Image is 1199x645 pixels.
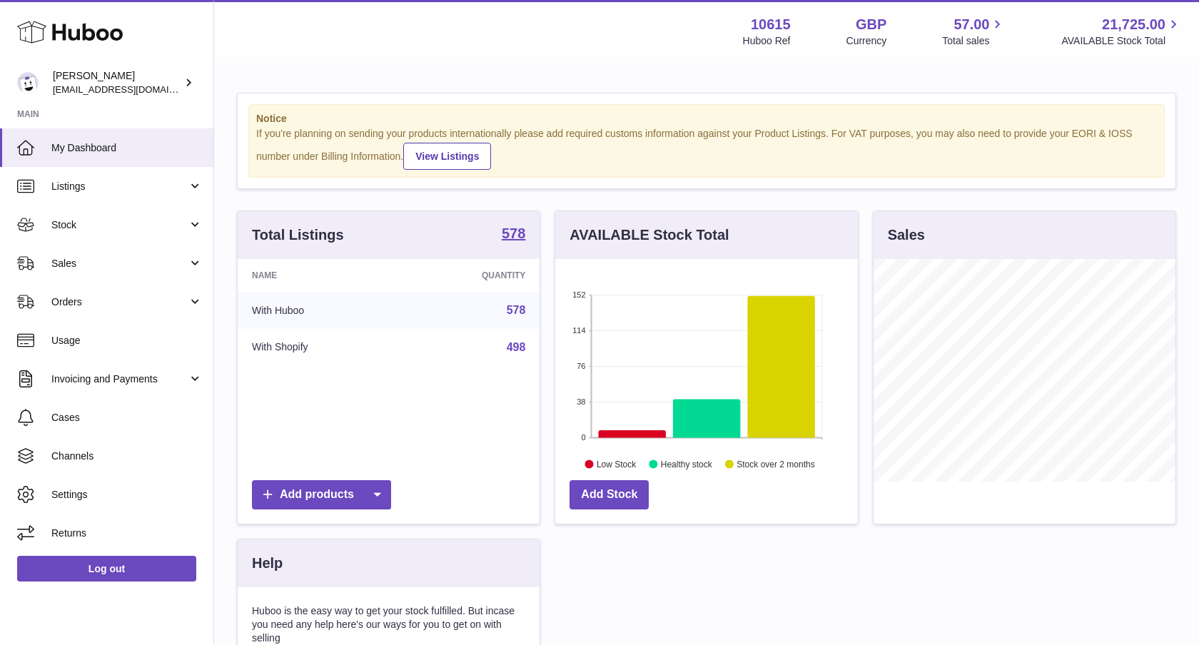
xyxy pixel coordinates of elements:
[1102,15,1165,34] span: 21,725.00
[942,34,1006,48] span: Total sales
[597,459,637,469] text: Low Stock
[51,180,188,193] span: Listings
[953,15,989,34] span: 57.00
[502,226,525,243] a: 578
[51,141,203,155] span: My Dashboard
[51,527,203,540] span: Returns
[51,334,203,347] span: Usage
[51,450,203,463] span: Channels
[51,218,188,232] span: Stock
[17,72,39,93] img: fulfillment@fable.com
[942,15,1006,48] a: 57.00 Total sales
[400,259,540,292] th: Quantity
[572,326,585,335] text: 114
[238,259,400,292] th: Name
[577,397,586,406] text: 38
[51,257,188,270] span: Sales
[570,480,649,509] a: Add Stock
[256,112,1157,126] strong: Notice
[51,488,203,502] span: Settings
[252,604,525,645] p: Huboo is the easy way to get your stock fulfilled. But incase you need any help here's our ways f...
[53,83,210,95] span: [EMAIL_ADDRESS][DOMAIN_NAME]
[238,329,400,366] td: With Shopify
[570,225,729,245] h3: AVAILABLE Stock Total
[1061,15,1182,48] a: 21,725.00 AVAILABLE Stock Total
[403,143,491,170] a: View Listings
[17,556,196,581] a: Log out
[582,433,586,442] text: 0
[577,362,586,370] text: 76
[888,225,925,245] h3: Sales
[507,341,526,353] a: 498
[507,304,526,316] a: 578
[661,459,713,469] text: Healthy stock
[51,411,203,425] span: Cases
[53,69,181,96] div: [PERSON_NAME]
[252,480,391,509] a: Add products
[751,15,791,34] strong: 10615
[51,295,188,309] span: Orders
[238,292,400,329] td: With Huboo
[256,127,1157,170] div: If you're planning on sending your products internationally please add required customs informati...
[737,459,815,469] text: Stock over 2 months
[252,225,344,245] h3: Total Listings
[856,15,886,34] strong: GBP
[743,34,791,48] div: Huboo Ref
[502,226,525,240] strong: 578
[51,372,188,386] span: Invoicing and Payments
[1061,34,1182,48] span: AVAILABLE Stock Total
[572,290,585,299] text: 152
[846,34,887,48] div: Currency
[252,554,283,573] h3: Help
